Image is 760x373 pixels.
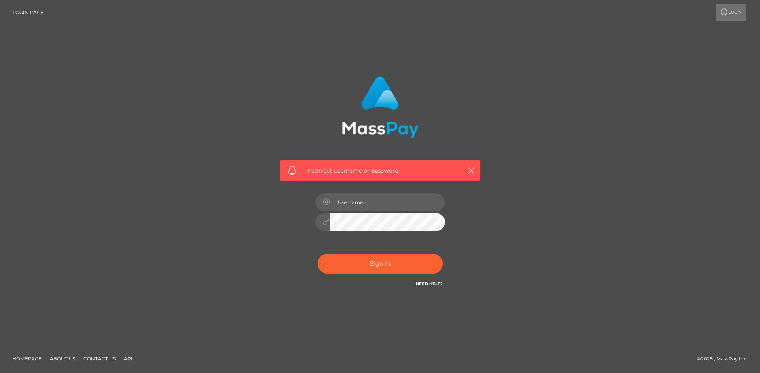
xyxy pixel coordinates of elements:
a: Need Help? [416,281,443,287]
a: API [121,352,136,365]
a: Login [716,4,746,21]
div: © 2025 , MassPay Inc. [697,354,754,363]
a: About Us [47,352,78,365]
button: Sign in [318,254,443,274]
input: Username... [330,193,445,211]
span: Incorrect username or password. [306,166,454,175]
img: MassPay Login [342,76,419,138]
a: Homepage [9,352,45,365]
a: Contact Us [80,352,119,365]
a: Login Page [13,4,44,21]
